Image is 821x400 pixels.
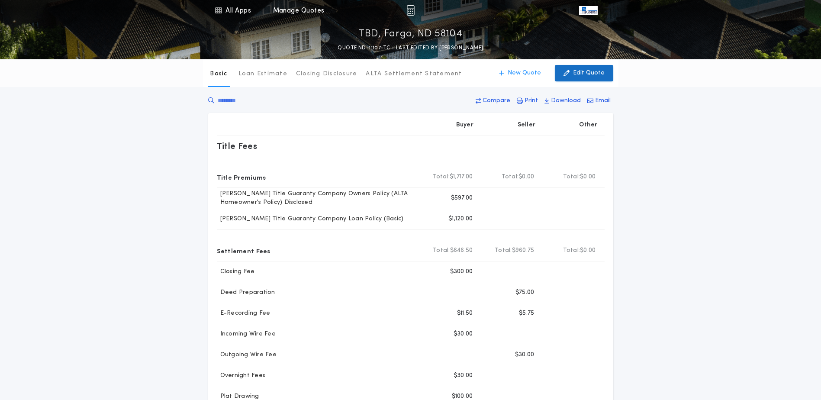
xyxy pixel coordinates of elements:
p: [PERSON_NAME] Title Guaranty Company Owners Policy (ALTA Homeowner's Policy) Disclosed [217,190,419,207]
p: Loan Estimate [238,70,287,78]
span: $0.00 [518,173,534,181]
p: Closing Disclosure [296,70,357,78]
p: TBD, Fargo, ND 58104 [358,27,463,41]
b: Total: [433,173,450,181]
p: Other [579,121,597,129]
span: $960.75 [512,246,534,255]
p: Closing Fee [217,268,255,276]
button: Compare [473,93,513,109]
p: [PERSON_NAME] Title Guaranty Company Loan Policy (Basic) [217,215,404,223]
p: $11.50 [457,309,473,318]
p: Overnight Fees [217,371,266,380]
b: Total: [563,173,580,181]
button: Download [542,93,583,109]
b: Total: [433,246,450,255]
button: Print [514,93,541,109]
p: Download [551,97,581,105]
b: Total: [495,246,512,255]
p: Print [525,97,538,105]
p: ALTA Settlement Statement [366,70,462,78]
p: New Quote [508,69,541,77]
p: $75.00 [515,288,534,297]
p: $30.00 [454,371,473,380]
b: Total: [502,173,519,181]
p: $1,120.00 [448,215,473,223]
button: New Quote [490,65,550,81]
button: Edit Quote [555,65,613,81]
p: $597.00 [451,194,473,203]
img: vs-icon [579,6,597,15]
p: Seller [518,121,536,129]
p: Compare [483,97,510,105]
p: Title Fees [217,139,258,153]
p: Email [595,97,611,105]
p: $5.75 [519,309,534,318]
p: E-Recording Fee [217,309,270,318]
p: Deed Preparation [217,288,275,297]
button: Email [585,93,613,109]
p: Buyer [456,121,473,129]
p: Title Premiums [217,170,266,184]
p: Basic [210,70,227,78]
span: $0.00 [580,246,596,255]
p: Outgoing Wire Fee [217,351,277,359]
p: Settlement Fees [217,244,270,258]
img: img [406,5,415,16]
span: $0.00 [580,173,596,181]
span: $646.50 [450,246,473,255]
p: $300.00 [450,268,473,276]
p: Incoming Wire Fee [217,330,276,339]
p: $30.00 [515,351,534,359]
p: Edit Quote [573,69,605,77]
b: Total: [563,246,580,255]
span: $1,717.00 [450,173,473,181]
p: $30.00 [454,330,473,339]
p: QUOTE ND-11107-TC - LAST EDITED BY [PERSON_NAME] [338,44,483,52]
